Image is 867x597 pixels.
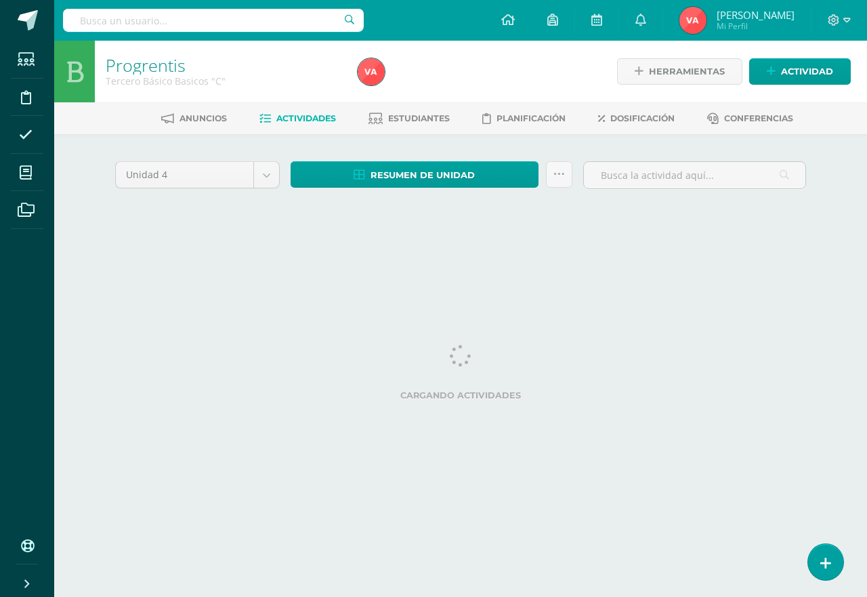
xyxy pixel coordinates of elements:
a: Anuncios [161,108,227,129]
a: Unidad 4 [116,162,279,188]
span: Actividades [276,113,336,123]
a: Planificación [482,108,566,129]
div: Tercero Básico Basicos 'C' [106,75,341,87]
a: Progrentis [106,54,186,77]
span: Resumen de unidad [371,163,475,188]
span: Planificación [496,113,566,123]
span: Dosificación [610,113,675,123]
img: 5ef59e455bde36dc0487bc51b4dad64e.png [358,58,385,85]
a: Actividad [749,58,851,85]
span: [PERSON_NAME] [717,8,795,22]
span: Herramientas [649,59,725,84]
a: Actividades [259,108,336,129]
input: Busca la actividad aquí... [584,162,805,188]
span: Mi Perfil [717,20,795,32]
img: 5ef59e455bde36dc0487bc51b4dad64e.png [679,7,706,34]
span: Actividad [781,59,833,84]
span: Unidad 4 [126,162,243,188]
span: Conferencias [724,113,793,123]
span: Anuncios [179,113,227,123]
a: Resumen de unidad [291,161,538,188]
a: Herramientas [617,58,742,85]
a: Estudiantes [368,108,450,129]
label: Cargando actividades [115,390,806,400]
input: Busca un usuario... [63,9,364,32]
span: Estudiantes [388,113,450,123]
h1: Progrentis [106,56,341,75]
a: Conferencias [707,108,793,129]
a: Dosificación [598,108,675,129]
